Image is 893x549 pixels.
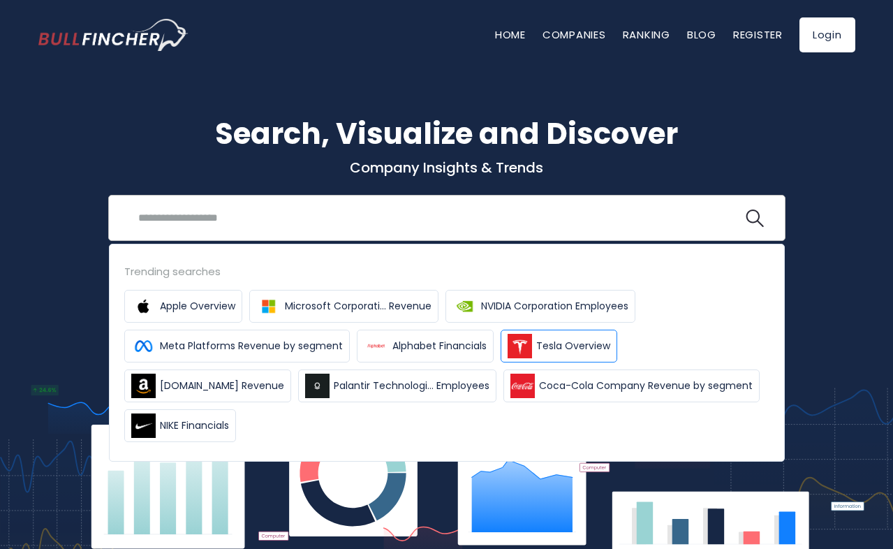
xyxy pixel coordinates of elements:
a: Palantir Technologi... Employees [298,369,496,402]
a: Tesla Overview [501,330,617,363]
span: Alphabet Financials [392,339,487,353]
a: NIKE Financials [124,409,236,442]
a: Coca-Cola Company Revenue by segment [503,369,760,402]
span: Meta Platforms Revenue by segment [160,339,343,353]
a: NVIDIA Corporation Employees [445,290,635,323]
span: Palantir Technologi... Employees [334,379,489,393]
div: Trending searches [124,263,769,279]
a: Ranking [623,27,670,42]
span: Microsoft Corporati... Revenue [285,299,431,314]
h1: Search, Visualize and Discover [38,112,855,156]
a: Blog [687,27,716,42]
img: search icon [746,210,764,228]
a: Microsoft Corporati... Revenue [249,290,438,323]
a: Register [733,27,783,42]
a: Login [799,17,855,52]
span: Coca-Cola Company Revenue by segment [539,379,753,393]
a: Companies [543,27,606,42]
a: Home [495,27,526,42]
a: [DOMAIN_NAME] Revenue [124,369,291,402]
span: NIKE Financials [160,418,229,433]
span: [DOMAIN_NAME] Revenue [160,379,284,393]
p: What's trending [38,269,855,284]
img: bullfincher logo [38,19,189,51]
a: Meta Platforms Revenue by segment [124,330,350,363]
span: Tesla Overview [536,339,610,353]
p: Company Insights & Trends [38,159,855,177]
a: Apple Overview [124,290,242,323]
a: Alphabet Financials [357,330,494,363]
a: Go to homepage [38,19,189,51]
span: Apple Overview [160,299,235,314]
span: NVIDIA Corporation Employees [481,299,628,314]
